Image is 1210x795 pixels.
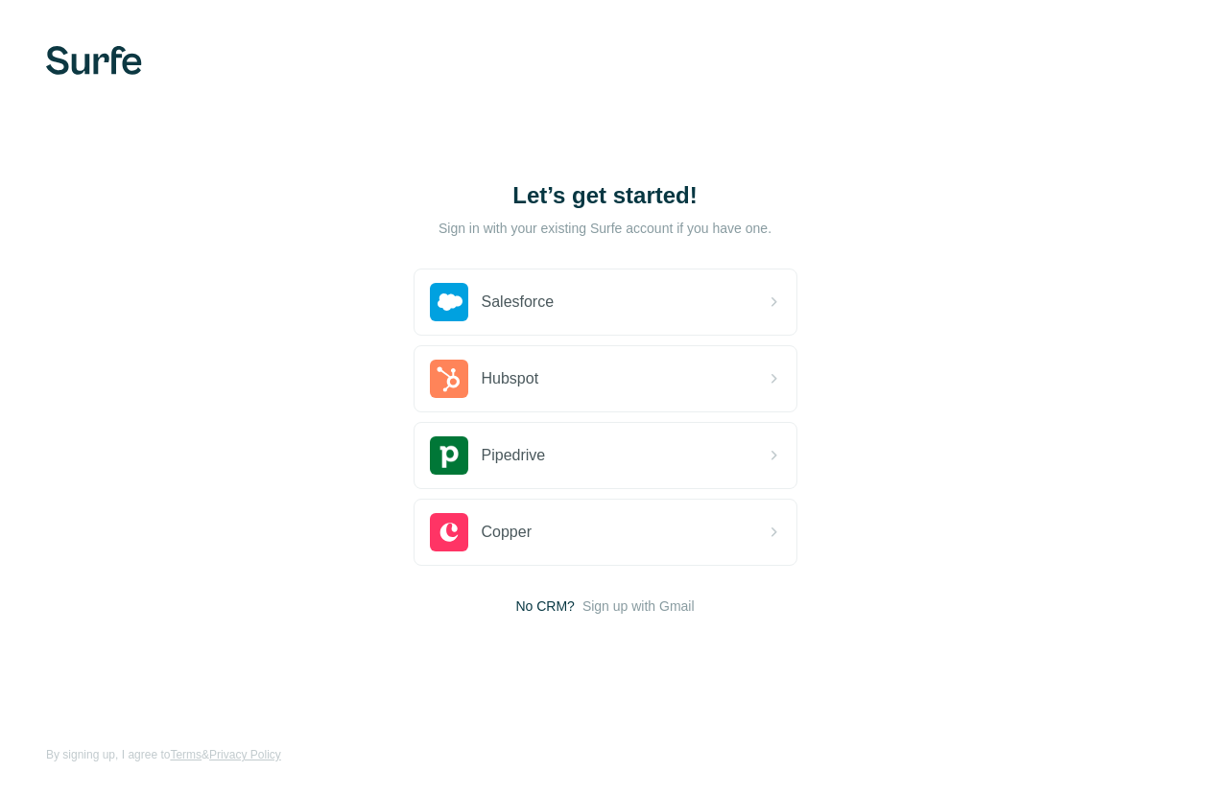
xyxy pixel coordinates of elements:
a: Terms [170,748,202,761]
span: No CRM? [515,596,574,616]
img: Surfe's logo [46,46,142,75]
h1: Let’s get started! [414,180,797,211]
img: salesforce's logo [430,283,468,321]
span: Copper [482,521,532,544]
p: Sign in with your existing Surfe account if you have one. [439,219,771,238]
span: By signing up, I agree to & [46,746,281,763]
button: Sign up with Gmail [582,596,695,616]
a: Privacy Policy [209,748,281,761]
img: pipedrive's logo [430,436,468,475]
span: Pipedrive [482,444,546,467]
span: Hubspot [482,367,539,390]
img: hubspot's logo [430,360,468,398]
span: Salesforce [482,291,555,314]
img: copper's logo [430,513,468,551]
